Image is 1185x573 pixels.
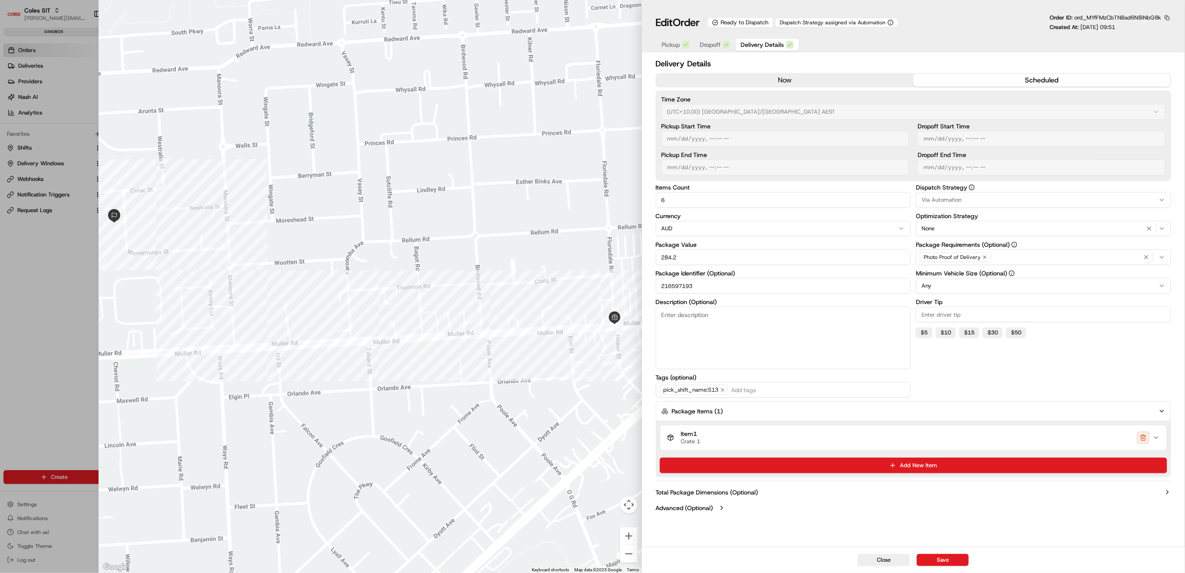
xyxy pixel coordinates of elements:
[656,270,911,276] label: Package Identifier (Optional)
[916,249,1171,265] button: Photo Proof of Delivery
[730,385,907,395] input: Add tags
[656,16,700,29] h1: Edit
[9,35,158,49] p: Welcome 👋
[918,123,1165,129] label: Dropoff Start Time
[662,152,909,158] label: Pickup End Time
[916,192,1171,208] button: Via Automation
[681,430,701,438] span: Item 1
[17,126,66,134] span: Knowledge Base
[656,213,911,219] label: Currency
[959,327,979,338] button: $15
[916,184,1171,190] label: Dispatch Strategy
[656,488,1171,497] button: Total Package Dimensions (Optional)
[916,307,1171,322] input: Enter driver tip
[700,40,721,49] span: Dropoff
[741,40,784,49] span: Delivery Details
[620,527,638,545] button: Zoom in
[1050,23,1116,31] p: Created At:
[681,438,701,445] span: Crate 1
[656,401,1171,421] button: Package Items (1)
[672,407,723,416] label: Package Items ( 1 )
[924,254,981,261] span: Photo Proof of Delivery
[916,270,1171,276] label: Minimum Vehicle Size (Optional)
[983,327,1003,338] button: $30
[627,567,639,572] a: Terms
[660,458,1167,473] button: Add New Item
[662,40,680,49] span: Pickup
[858,554,910,566] button: Close
[656,374,911,380] label: Tags (optional)
[917,554,969,566] button: Save
[82,126,139,134] span: API Documentation
[532,567,569,573] button: Keyboard shortcuts
[656,192,911,208] input: Enter items count
[913,74,1171,87] button: scheduled
[656,74,914,87] button: now
[673,16,700,29] span: Order
[1011,242,1017,248] button: Package Requirements (Optional)
[1075,14,1162,21] span: ord_MYfFMzCbTNBsd6N8iNbG8k
[775,18,899,27] button: Dispatch Strategy assigned via Automation
[656,278,911,294] input: Enter package identifier
[656,299,911,305] label: Description (Optional)
[30,92,110,98] div: We're available if you need us!
[1050,14,1162,22] p: Order ID:
[916,299,1171,305] label: Driver Tip
[70,122,143,138] a: 💻API Documentation
[101,562,130,573] img: Google
[656,249,911,265] input: Enter package value
[918,152,1165,158] label: Dropoff End Time
[662,123,909,129] label: Pickup Start Time
[780,19,886,26] span: Dispatch Strategy assigned via Automation
[656,488,758,497] label: Total Package Dimensions (Optional)
[148,85,158,96] button: Start new chat
[969,184,975,190] button: Dispatch Strategy
[656,504,713,512] label: Advanced (Optional)
[916,221,1171,236] button: None
[620,496,638,514] button: Map camera controls
[5,122,70,138] a: 📗Knowledge Base
[86,147,105,154] span: Pylon
[708,17,774,28] div: Ready to Dispatch
[916,242,1171,248] label: Package Requirements (Optional)
[1081,23,1116,31] span: [DATE] 09:51
[656,58,1171,70] h2: Delivery Details
[916,327,932,338] button: $5
[656,184,911,190] label: Items Count
[23,56,143,65] input: Clear
[9,83,24,98] img: 1736555255976-a54dd68f-1ca7-489b-9aae-adbdc363a1c4
[656,504,1171,512] button: Advanced (Optional)
[660,385,728,395] span: pick_shift_name:S13
[656,242,911,248] label: Package Value
[1009,270,1015,276] button: Minimum Vehicle Size (Optional)
[916,213,1171,219] label: Optimization Strategy
[660,425,1167,450] button: Item1Crate 1
[922,225,935,232] span: None
[73,127,80,134] div: 💻
[922,196,961,204] span: Via Automation
[936,327,956,338] button: $10
[9,9,26,26] img: Nash
[620,545,638,563] button: Zoom out
[30,83,142,92] div: Start new chat
[575,567,622,572] span: Map data ©2025 Google
[101,562,130,573] a: Open this area in Google Maps (opens a new window)
[662,96,1165,102] label: Time Zone
[9,127,16,134] div: 📗
[1006,327,1026,338] button: $50
[61,147,105,154] a: Powered byPylon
